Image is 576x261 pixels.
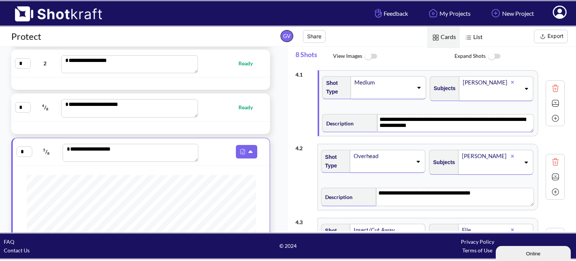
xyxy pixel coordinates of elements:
[429,230,455,242] span: Subjects
[303,30,325,43] button: Share
[33,146,61,158] span: /
[427,7,439,20] img: Home Icon
[489,7,502,20] img: Add Icon
[295,66,314,79] div: 4 . 1
[46,107,48,111] span: 8
[238,147,247,157] img: Pdf Icon
[431,33,441,42] img: Card Icon
[429,156,455,169] span: Subjects
[383,237,572,246] div: Privacy Policy
[353,225,412,235] div: Insert/Cut Away
[461,151,511,161] div: [PERSON_NAME]
[427,27,460,48] span: Cards
[322,117,354,130] span: Description
[486,48,502,65] img: ToggleOff Icon
[373,7,384,20] img: Hand Icon
[550,156,561,167] img: Trash Icon
[31,101,59,113] span: /
[295,47,333,66] span: 8 Shots
[280,30,293,42] span: GV
[354,77,412,88] div: Medium
[430,82,456,95] span: Subjects
[321,151,346,172] span: Shot Type
[333,48,454,65] span: View Images
[238,103,260,112] span: Ready
[550,186,561,198] img: Add Icon
[550,171,561,183] img: Expand Icon
[484,3,540,23] a: New Project
[4,247,30,253] a: Contact Us
[454,48,576,65] span: Expand Shots
[31,59,59,68] span: 2
[362,48,379,65] img: ToggleOff Icon
[295,214,314,226] div: 4 . 3
[322,77,348,98] span: Shot Type
[238,59,260,68] span: Ready
[462,77,511,88] div: [PERSON_NAME]
[42,103,44,108] span: 4
[463,33,473,42] img: List Icon
[421,3,476,23] a: My Projects
[373,9,408,18] span: Feedback
[4,238,14,245] a: FAQ
[295,140,314,152] div: 4 . 2
[461,225,511,235] div: File
[383,246,572,255] div: Terms of Use
[550,230,561,241] img: Trash Icon
[43,148,45,152] span: 5
[47,151,49,155] span: 8
[496,244,572,261] iframe: chat widget
[534,30,568,43] button: Export
[550,98,561,109] img: Expand Icon
[460,27,486,48] span: List
[538,32,547,41] img: Export Icon
[193,241,382,250] span: © 2024
[321,191,352,203] span: Description
[550,83,561,94] img: Trash Icon
[353,151,412,161] div: Overhead
[321,225,346,246] span: Shot Type
[550,113,561,124] img: Add Icon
